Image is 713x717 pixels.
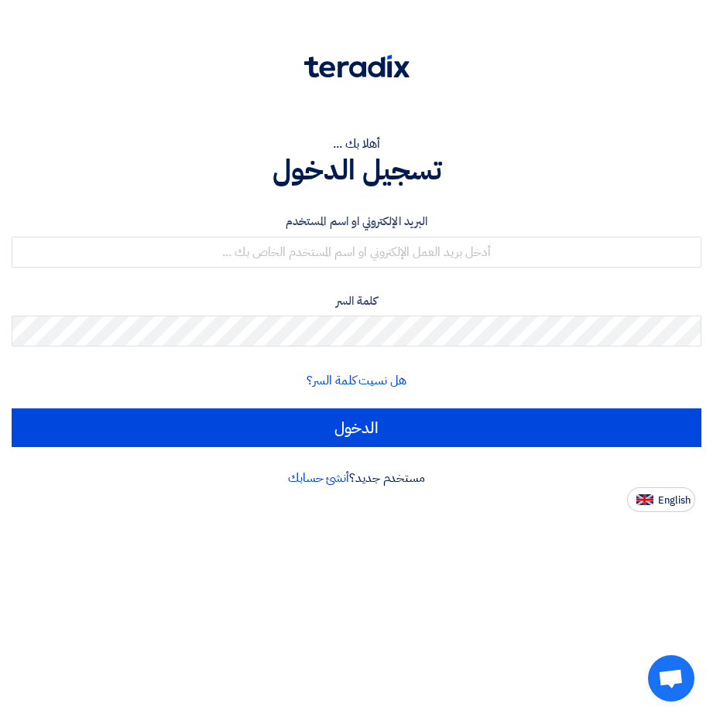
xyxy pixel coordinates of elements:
button: English [627,487,695,512]
div: مستخدم جديد؟ [12,469,701,487]
a: أنشئ حسابك [288,469,349,487]
a: هل نسيت كلمة السر؟ [307,371,406,390]
h1: تسجيل الدخول [12,153,701,187]
input: أدخل بريد العمل الإلكتروني او اسم المستخدم الخاص بك ... [12,237,701,268]
label: كلمة السر [12,292,701,310]
img: en-US.png [636,494,653,506]
div: أهلا بك ... [12,135,701,153]
span: English [658,495,691,506]
input: الدخول [12,408,701,447]
label: البريد الإلكتروني او اسم المستخدم [12,213,701,230]
div: Open chat [648,655,694,702]
img: Teradix logo [304,55,410,78]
